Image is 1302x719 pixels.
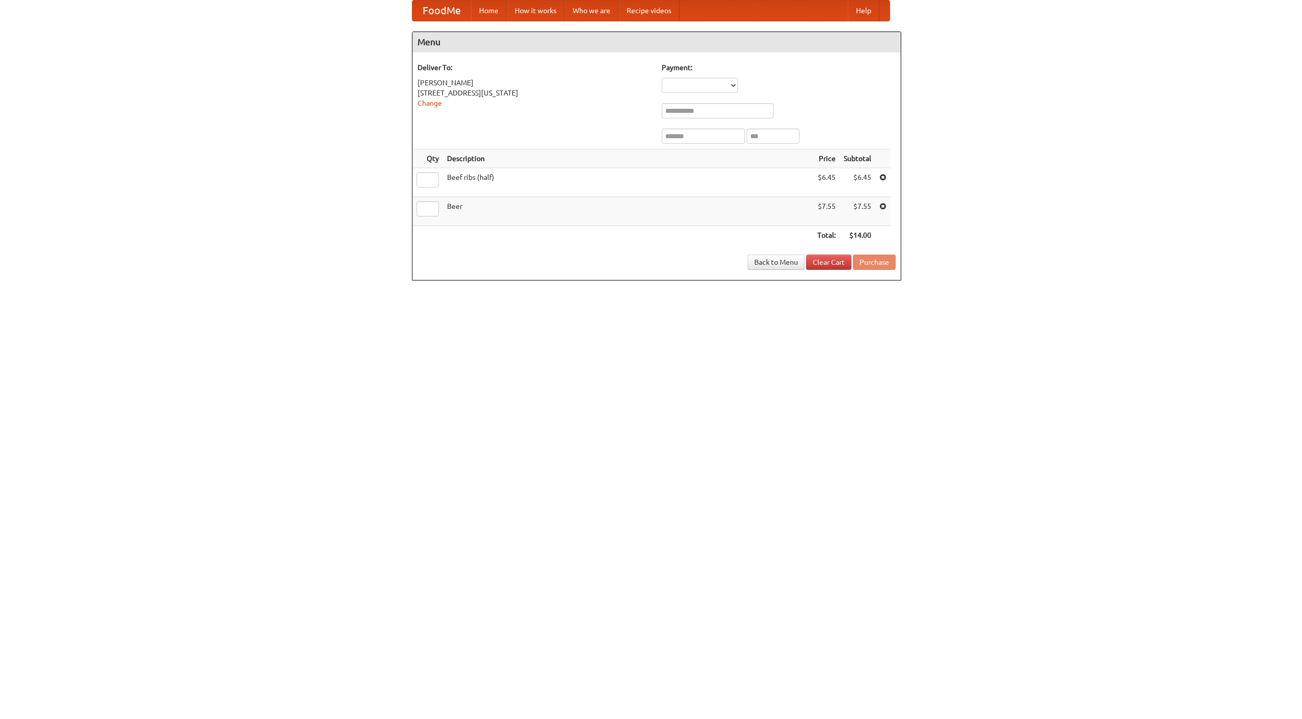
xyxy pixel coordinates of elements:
h5: Deliver To: [418,62,652,73]
th: Subtotal [840,149,875,168]
td: $7.55 [813,197,840,226]
th: Total: [813,226,840,245]
button: Purchase [853,255,896,270]
h5: Payment: [662,62,896,73]
th: Qty [412,149,443,168]
td: $7.55 [840,197,875,226]
div: [PERSON_NAME] [418,78,652,88]
th: Price [813,149,840,168]
a: Clear Cart [806,255,851,270]
td: Beef ribs (half) [443,168,813,197]
td: Beer [443,197,813,226]
th: $14.00 [840,226,875,245]
td: $6.45 [813,168,840,197]
a: FoodMe [412,1,471,21]
th: Description [443,149,813,168]
div: [STREET_ADDRESS][US_STATE] [418,88,652,98]
a: Change [418,99,442,107]
a: Help [848,1,879,21]
a: Who we are [565,1,618,21]
a: How it works [507,1,565,21]
h4: Menu [412,32,901,52]
td: $6.45 [840,168,875,197]
a: Home [471,1,507,21]
a: Back to Menu [748,255,805,270]
a: Recipe videos [618,1,679,21]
